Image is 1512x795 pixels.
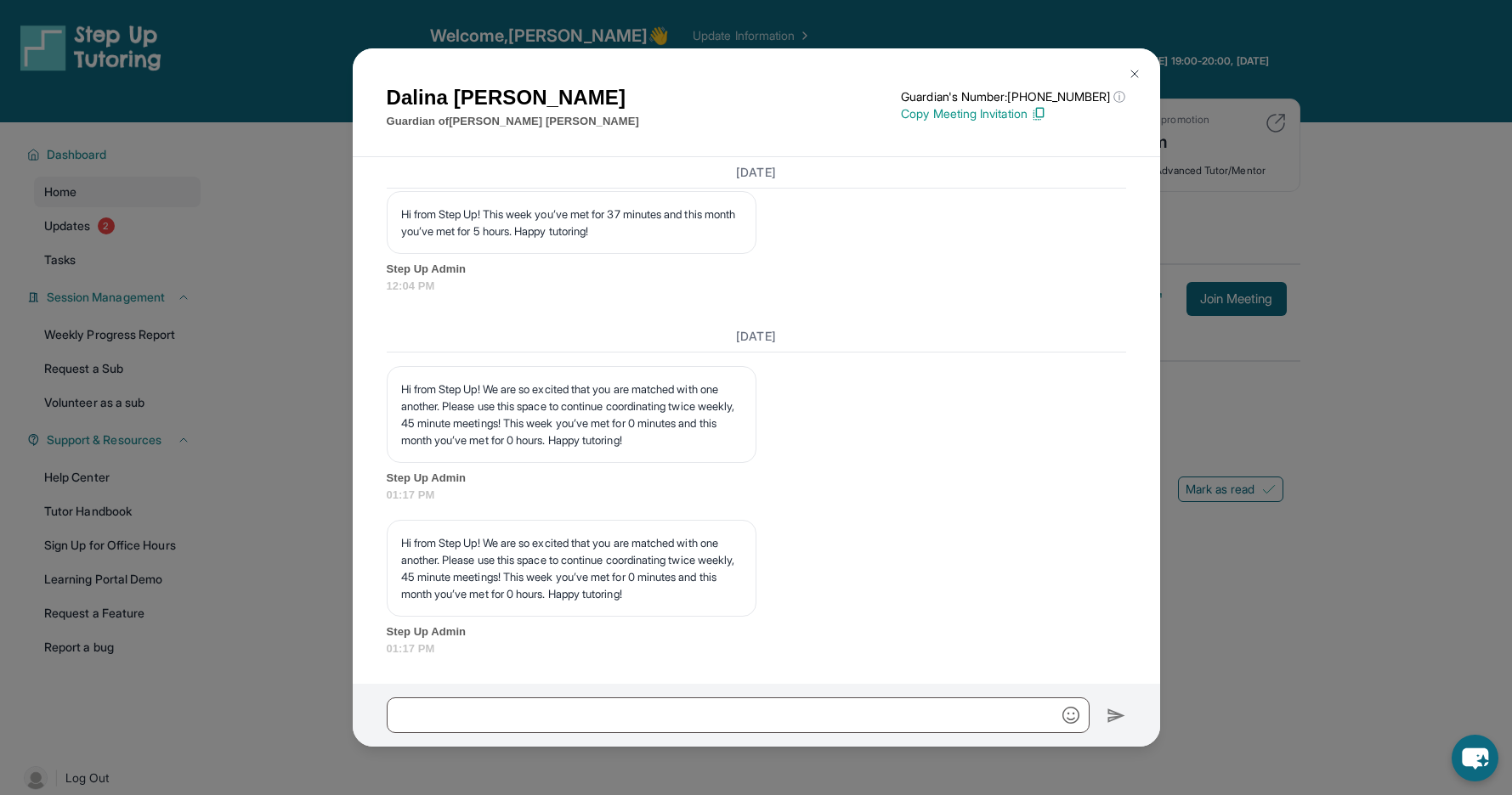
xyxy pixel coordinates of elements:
[1113,88,1125,105] span: ⓘ
[401,381,742,448] p: Hi from Step Up! We are so excited that you are matched with one another. Please use this space t...
[1128,67,1141,81] img: Close Icon
[387,278,1126,295] span: 12:04 PM
[387,623,1126,640] span: Step Up Admin
[901,105,1125,122] p: Copy Meeting Invitation
[387,82,639,113] h1: Dalina [PERSON_NAME]
[387,640,1126,657] span: 01:17 PM
[387,261,1126,278] span: Step Up Admin
[901,88,1125,105] p: Guardian's Number: [PHONE_NUMBER]
[387,470,1126,487] span: Step Up Admin
[401,534,742,602] p: Hi from Step Up! We are so excited that you are matched with one another. Please use this space t...
[1062,707,1079,724] img: Emoji
[387,113,639,130] p: Guardian of [PERSON_NAME] [PERSON_NAME]
[1107,706,1126,726] img: Send icon
[387,328,1126,345] h3: [DATE]
[401,206,742,240] p: Hi from Step Up! This week you’ve met for 37 minutes and this month you’ve met for 5 hours. Happy...
[387,164,1126,181] h3: [DATE]
[1031,106,1046,121] img: Copy Icon
[1452,735,1498,781] button: chat-button
[387,487,1126,504] span: 01:17 PM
